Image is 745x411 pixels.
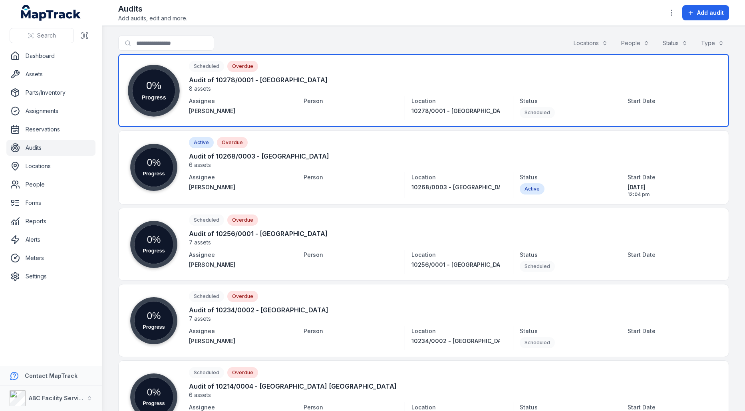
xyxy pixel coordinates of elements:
div: Scheduled [520,337,555,348]
span: 10234/0002 - [GEOGRAPHIC_DATA] [411,338,510,344]
a: Settings [6,268,95,284]
a: Assets [6,66,95,82]
a: People [6,177,95,193]
span: 10278/0001 - [GEOGRAPHIC_DATA] [411,107,509,114]
a: MapTrack [21,5,81,21]
strong: Contact MapTrack [25,372,77,379]
span: [DATE] [628,183,716,191]
a: Forms [6,195,95,211]
a: Audits [6,140,95,156]
div: Active [520,183,544,195]
span: Add audit [697,9,724,17]
a: [PERSON_NAME] [189,107,290,115]
button: Status [658,36,693,51]
a: Alerts [6,232,95,248]
span: 10268/0003 - [GEOGRAPHIC_DATA] [411,184,511,191]
a: 10234/0002 - [GEOGRAPHIC_DATA] [411,337,500,345]
span: 12:04 pm [628,191,716,198]
div: Scheduled [520,261,555,272]
span: Add audits, edit and more. [118,14,187,22]
a: 10278/0001 - [GEOGRAPHIC_DATA] [411,107,500,115]
button: Add audit [682,5,729,20]
a: Meters [6,250,95,266]
a: Parts/Inventory [6,85,95,101]
a: [PERSON_NAME] [189,261,290,269]
a: Dashboard [6,48,95,64]
a: Reports [6,213,95,229]
a: 10256/0001 - [GEOGRAPHIC_DATA] [411,261,500,269]
a: [PERSON_NAME] [189,183,290,191]
a: Locations [6,158,95,174]
h2: Audits [118,3,187,14]
div: Scheduled [520,107,555,118]
button: Type [696,36,729,51]
span: Search [37,32,56,40]
button: People [616,36,654,51]
a: 10268/0003 - [GEOGRAPHIC_DATA] [411,183,500,191]
span: 10256/0001 - [GEOGRAPHIC_DATA] [411,261,509,268]
time: 07/08/2025, 12:04:55 pm [628,183,716,198]
button: Search [10,28,74,43]
a: Reservations [6,121,95,137]
a: Assignments [6,103,95,119]
a: [PERSON_NAME] [189,337,290,345]
strong: ABC Facility Services [29,395,89,401]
